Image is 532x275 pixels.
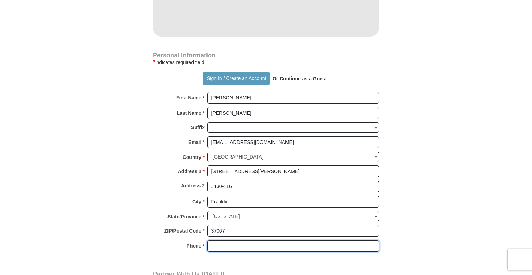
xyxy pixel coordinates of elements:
[177,108,202,118] strong: Last Name
[167,212,201,221] strong: State/Province
[164,226,202,236] strong: ZIP/Postal Code
[153,58,379,66] div: Indicates required field
[187,241,202,251] strong: Phone
[203,72,270,85] button: Sign In / Create an Account
[191,122,205,132] strong: Suffix
[188,137,201,147] strong: Email
[183,152,202,162] strong: Country
[192,197,201,207] strong: City
[273,76,327,81] strong: Or Continue as a Guest
[176,93,201,103] strong: First Name
[181,181,205,191] strong: Address 2
[153,52,379,58] h4: Personal Information
[178,167,202,176] strong: Address 1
